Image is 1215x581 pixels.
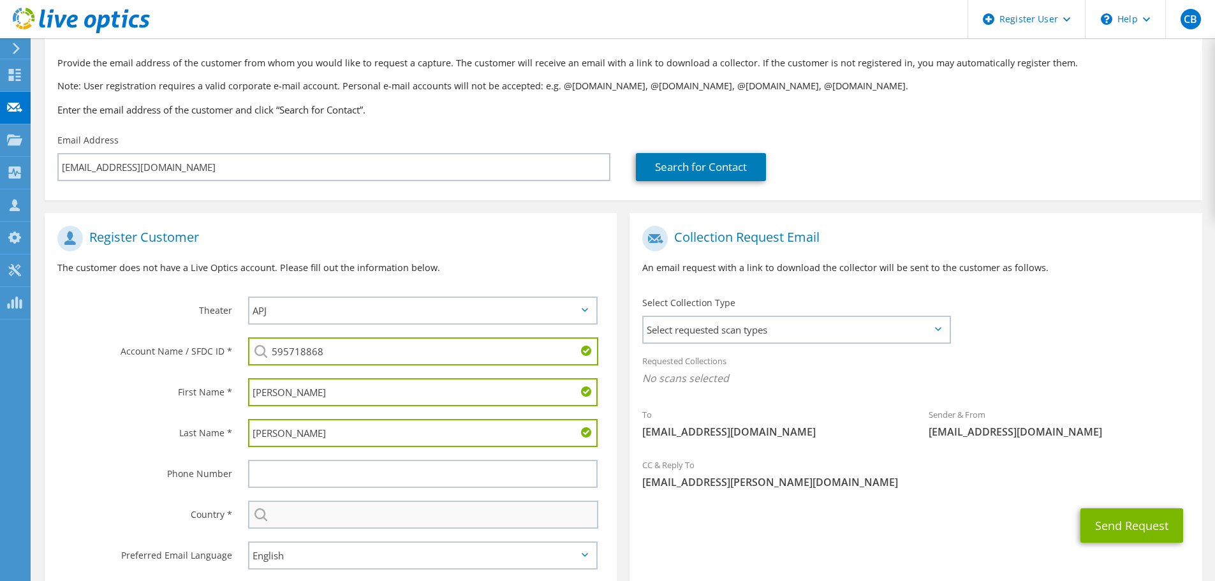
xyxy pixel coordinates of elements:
[57,103,1189,117] h3: Enter the email address of the customer and click “Search for Contact”.
[630,401,916,445] div: To
[1101,13,1112,25] svg: \n
[642,371,1189,385] span: No scans selected
[642,297,735,309] label: Select Collection Type
[1181,9,1201,29] span: CB
[636,153,766,181] a: Search for Contact
[57,378,232,399] label: First Name *
[1080,508,1183,543] button: Send Request
[57,134,119,147] label: Email Address
[630,452,1202,496] div: CC & Reply To
[642,475,1189,489] span: [EMAIL_ADDRESS][PERSON_NAME][DOMAIN_NAME]
[57,501,232,521] label: Country *
[644,317,949,342] span: Select requested scan types
[57,337,232,358] label: Account Name / SFDC ID *
[57,79,1189,93] p: Note: User registration requires a valid corporate e-mail account. Personal e-mail accounts will ...
[57,261,604,275] p: The customer does not have a Live Optics account. Please fill out the information below.
[642,261,1189,275] p: An email request with a link to download the collector will be sent to the customer as follows.
[642,226,1182,251] h1: Collection Request Email
[929,425,1189,439] span: [EMAIL_ADDRESS][DOMAIN_NAME]
[57,297,232,317] label: Theater
[916,401,1202,445] div: Sender & From
[630,348,1202,395] div: Requested Collections
[57,419,232,439] label: Last Name *
[642,425,903,439] span: [EMAIL_ADDRESS][DOMAIN_NAME]
[57,56,1189,70] p: Provide the email address of the customer from whom you would like to request a capture. The cust...
[57,460,232,480] label: Phone Number
[57,226,598,251] h1: Register Customer
[57,541,232,562] label: Preferred Email Language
